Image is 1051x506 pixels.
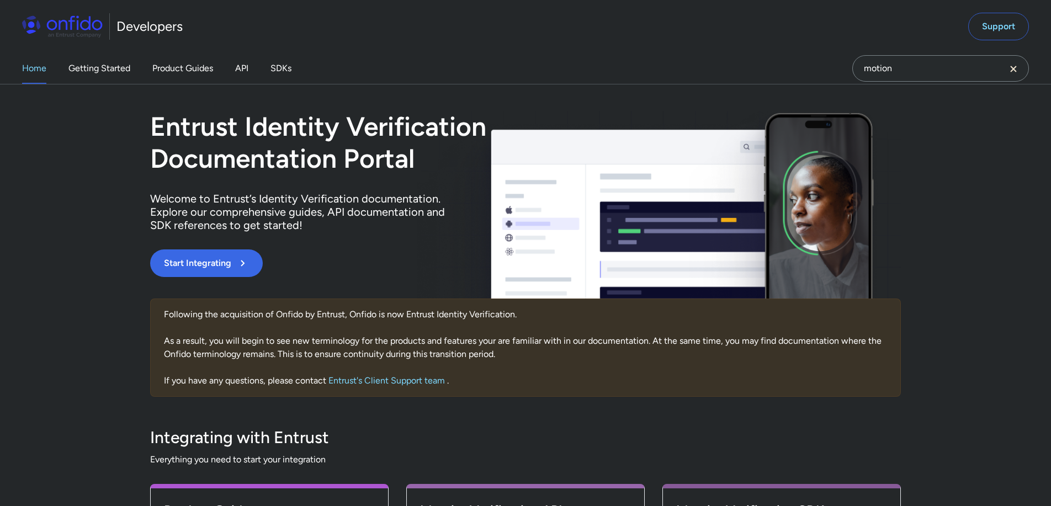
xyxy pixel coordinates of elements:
[968,13,1029,40] a: Support
[150,453,901,466] span: Everything you need to start your integration
[150,192,459,232] p: Welcome to Entrust’s Identity Verification documentation. Explore our comprehensive guides, API d...
[328,375,447,386] a: Entrust's Client Support team
[22,53,46,84] a: Home
[150,299,901,397] div: Following the acquisition of Onfido by Entrust, Onfido is now Entrust Identity Verification. As a...
[116,18,183,35] h1: Developers
[68,53,130,84] a: Getting Started
[150,111,676,174] h1: Entrust Identity Verification Documentation Portal
[152,53,213,84] a: Product Guides
[235,53,248,84] a: API
[852,55,1029,82] input: Onfido search input field
[150,249,263,277] button: Start Integrating
[150,249,676,277] a: Start Integrating
[22,15,103,38] img: Onfido Logo
[150,427,901,449] h3: Integrating with Entrust
[1007,62,1020,76] svg: Clear search field button
[270,53,291,84] a: SDKs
